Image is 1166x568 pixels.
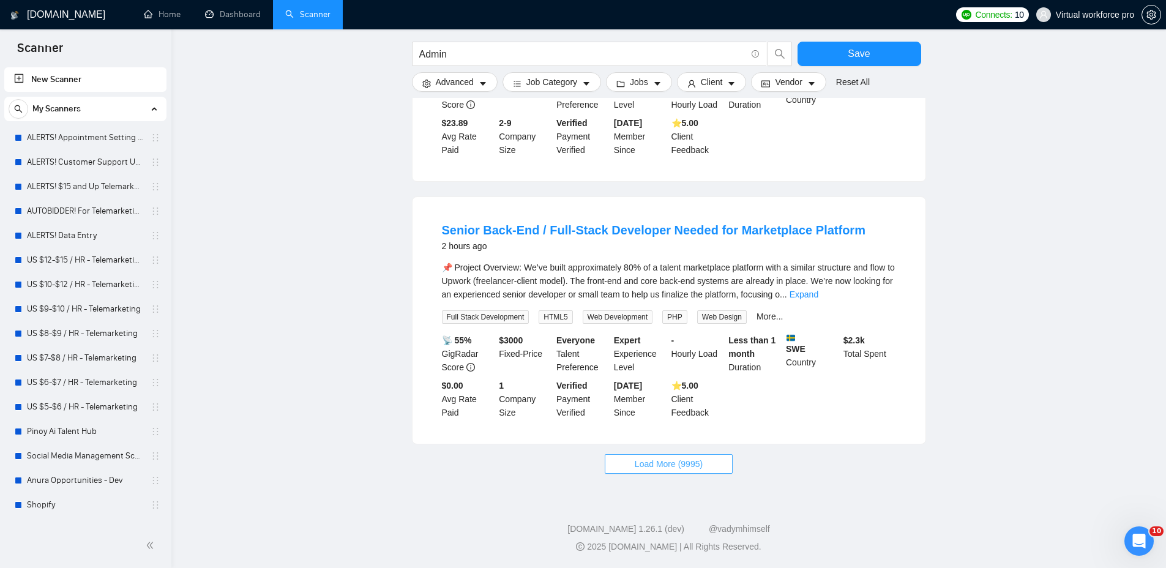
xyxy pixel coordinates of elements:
span: 10 [1015,8,1024,21]
div: Talent Preference [554,334,611,374]
span: user [687,79,696,88]
span: Web Development [583,310,653,324]
img: logo [10,6,19,25]
span: Client [701,75,723,89]
a: More... [757,312,783,321]
div: Company Size [496,116,554,157]
div: GigRadar Score [439,334,497,374]
div: Member Since [611,116,669,157]
a: homeHome [144,9,181,20]
div: 2025 [DOMAIN_NAME] | All Rights Reserved. [181,540,1156,553]
span: setting [422,79,431,88]
b: $0.00 [442,381,463,390]
b: 1 [499,381,504,390]
span: holder [151,206,160,216]
span: Jobs [630,75,648,89]
b: 2-9 [499,118,511,128]
span: holder [151,280,160,290]
b: Everyone [556,335,595,345]
span: search [768,48,791,59]
button: barsJob Categorycaret-down [503,72,601,92]
span: holder [151,255,160,265]
button: folderJobscaret-down [606,72,672,92]
span: HTML5 [539,310,572,324]
span: Advanced [436,75,474,89]
input: Search Freelance Jobs... [419,47,746,62]
b: Expert [614,335,641,345]
a: setting [1142,10,1161,20]
span: Full Stack Development [442,310,529,324]
a: US $7-$8 / HR - Telemarketing [27,346,143,370]
span: Save [848,46,870,61]
a: US $12-$15 / HR - Telemarketing [27,248,143,272]
a: searchScanner [285,9,331,20]
a: Shopify [27,493,143,517]
button: setting [1142,5,1161,24]
a: US $6-$7 / HR - Telemarketing [27,370,143,395]
span: holder [151,353,160,363]
a: [DOMAIN_NAME] 1.26.1 (dev) [567,524,684,534]
a: US $5-$6 / HR - Telemarketing [27,395,143,419]
b: [DATE] [614,381,642,390]
button: idcardVendorcaret-down [751,72,826,92]
span: caret-down [479,79,487,88]
span: ... [780,290,787,299]
b: - [671,335,675,345]
div: Fixed-Price [496,334,554,374]
span: holder [151,451,160,461]
a: Social Media Management Scanner [27,444,143,468]
div: Hourly Load [669,334,727,374]
button: settingAdvancedcaret-down [412,72,498,92]
span: caret-down [727,79,736,88]
a: AUTOBIDDER! For Telemarketing in the [GEOGRAPHIC_DATA] [27,199,143,223]
div: Avg Rate Paid [439,379,497,419]
span: holder [151,500,160,510]
span: holder [151,378,160,387]
a: Anura Opportunities - Dev [27,468,143,493]
a: Pinoy Ai Talent Hub [27,419,143,444]
div: Duration [726,334,783,374]
span: holder [151,157,160,167]
a: Expand [790,290,818,299]
li: My Scanners [4,97,166,517]
div: Payment Verified [554,379,611,419]
b: Verified [556,381,588,390]
div: Company Size [496,379,554,419]
span: holder [151,182,160,192]
span: double-left [146,539,158,551]
span: user [1039,10,1048,19]
span: caret-down [582,79,591,88]
span: Web Design [697,310,747,324]
img: upwork-logo.png [962,10,971,20]
a: ALERTS! Customer Support USA [27,150,143,174]
span: holder [151,402,160,412]
a: Reset All [836,75,870,89]
a: New Scanner [14,67,157,92]
b: $ 3000 [499,335,523,345]
div: Payment Verified [554,116,611,157]
span: holder [151,476,160,485]
a: dashboardDashboard [205,9,261,20]
iframe: Intercom live chat [1124,526,1154,556]
b: $23.89 [442,118,468,128]
span: holder [151,304,160,314]
li: New Scanner [4,67,166,92]
span: holder [151,133,160,143]
div: 📌 Project Overview: We’ve built approximately 80% of a talent marketplace platform with a similar... [442,261,896,301]
span: Vendor [775,75,802,89]
span: holder [151,329,160,338]
div: Experience Level [611,334,669,374]
div: 2 hours ago [442,239,865,253]
img: 🇸🇪 [787,334,795,342]
div: Client Feedback [669,379,727,419]
div: Member Since [611,379,669,419]
span: bars [513,79,521,88]
span: search [9,105,28,113]
b: ⭐️ 5.00 [671,118,698,128]
span: Scanner [7,39,73,65]
span: holder [151,231,160,241]
span: folder [616,79,625,88]
a: ALERTS! $15 and Up Telemarketing [27,174,143,199]
b: 📡 55% [442,335,472,345]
